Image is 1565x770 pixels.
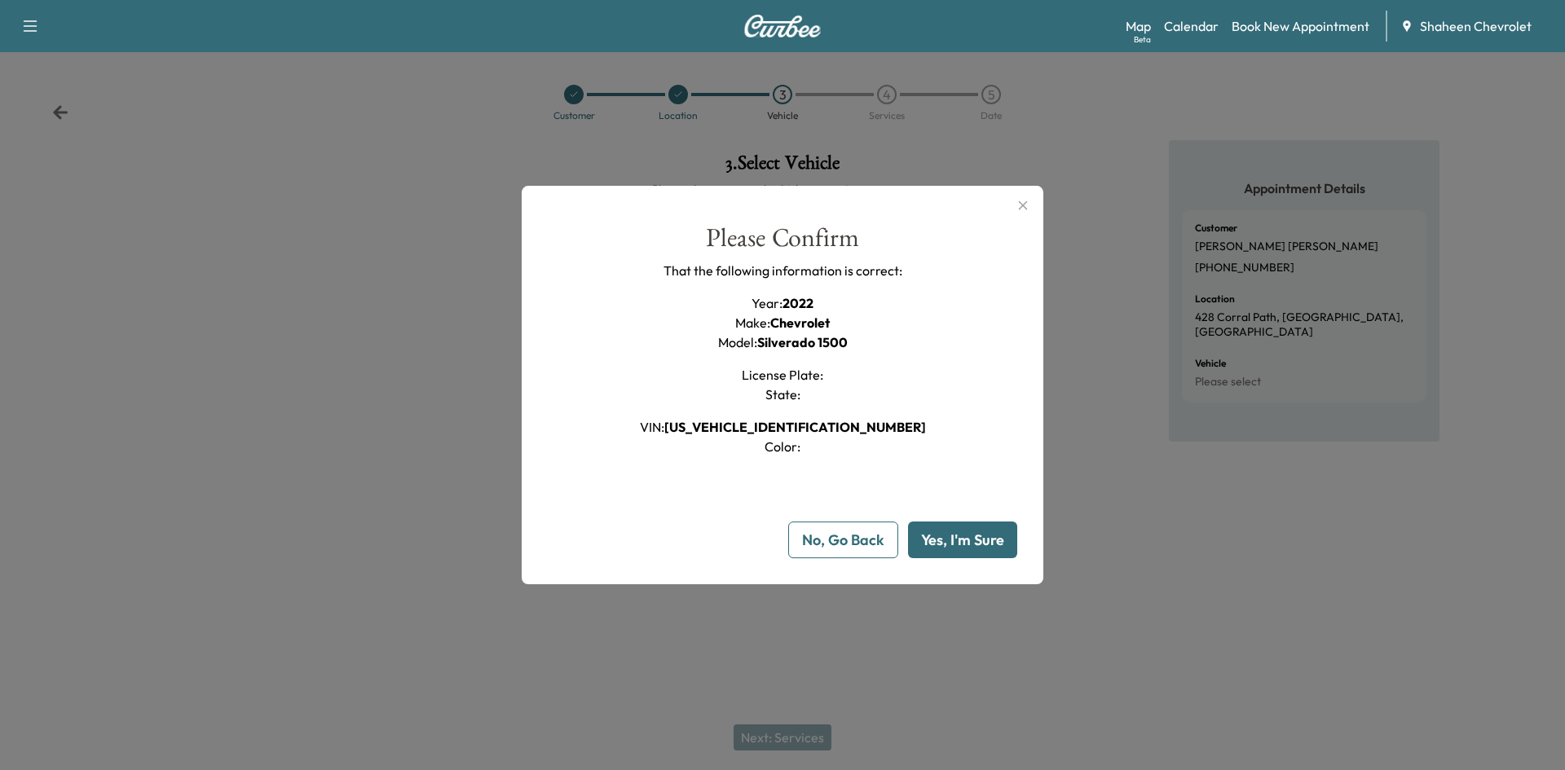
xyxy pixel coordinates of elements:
h1: Model : [718,332,848,352]
span: [US_VEHICLE_IDENTIFICATION_NUMBER] [664,419,926,435]
h1: VIN : [640,417,926,437]
p: That the following information is correct: [663,261,902,280]
span: 2022 [782,295,813,311]
button: No, Go Back [788,521,898,558]
h1: Color : [765,437,800,456]
img: Curbee Logo [743,15,822,37]
a: Calendar [1164,16,1219,36]
span: Shaheen Chevrolet [1420,16,1532,36]
button: Yes, I'm Sure [908,521,1017,558]
h1: Make : [735,313,830,332]
div: Beta [1134,33,1151,46]
span: Chevrolet [770,315,830,331]
div: Please Confirm [706,225,859,262]
a: MapBeta [1126,16,1151,36]
h1: Year : [752,293,813,313]
h1: State : [765,385,800,404]
h1: License Plate : [742,365,823,385]
a: Book New Appointment [1232,16,1369,36]
span: Silverado 1500 [757,334,848,350]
